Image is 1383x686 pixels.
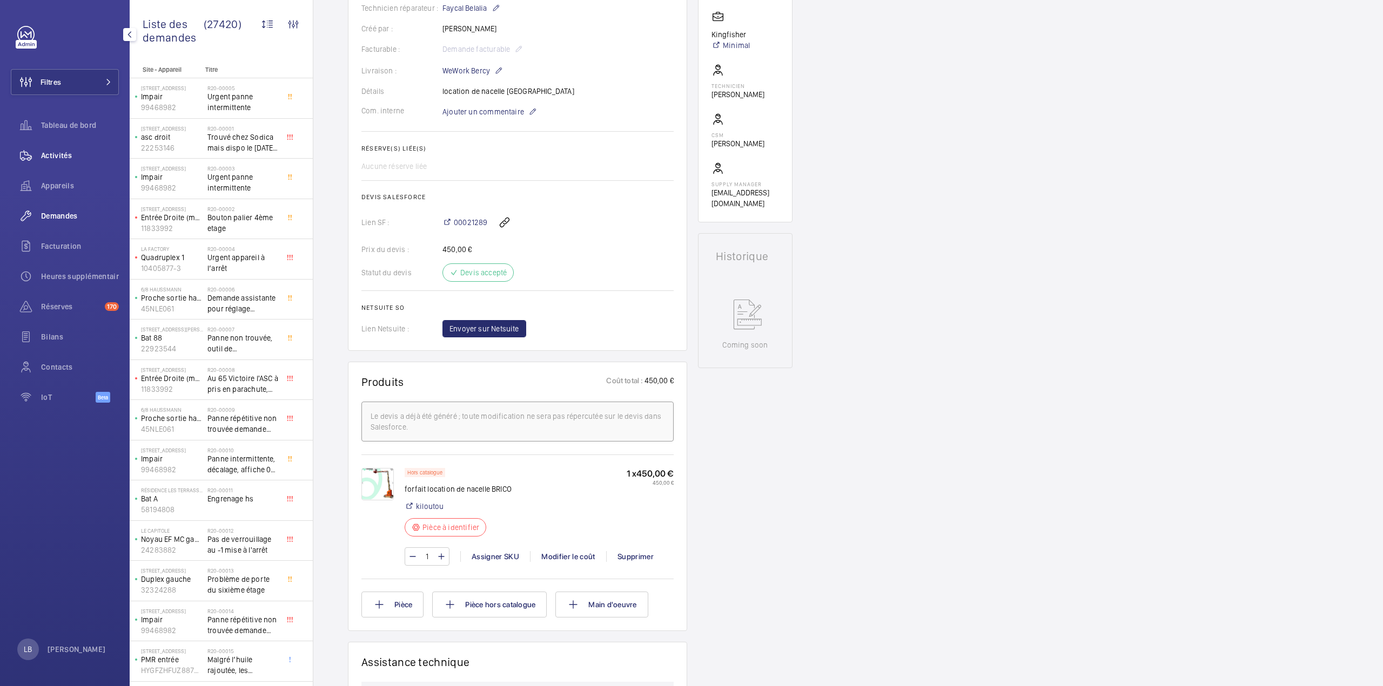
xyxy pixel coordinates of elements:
[141,142,203,153] p: 22253146
[361,193,674,201] h2: Devis Salesforce
[141,223,203,234] p: 11833992
[207,286,279,293] h2: R20-00006
[207,567,279,574] h2: R20-00013
[141,585,203,595] p: 32324288
[207,574,279,595] span: Problème de porte du sixième étage
[207,366,279,373] h2: R20-00008
[207,487,279,493] h2: R20-00011
[207,527,279,534] h2: R20-00012
[207,614,279,636] span: Panne répétitive non trouvée demande assistance expert technique
[207,293,279,314] span: Demande assistante pour réglage d'opérateurs porte cabine double accès
[711,187,779,209] p: [EMAIL_ADDRESS][DOMAIN_NAME]
[41,120,119,131] span: Tableau de bord
[361,592,424,617] button: Pièce
[405,484,512,494] p: forfait location de nacelle BRICO
[41,150,119,161] span: Activités
[711,181,779,187] p: Supply manager
[141,574,203,585] p: Duplex gauche
[141,125,203,132] p: [STREET_ADDRESS]
[141,384,203,395] p: 11833992
[207,373,279,395] span: Au 65 Victoire l'ASC à pris en parachute, toutes les sécu coupé, il est au 3 ème, asc sans machin...
[141,303,203,314] p: 45NLE061
[442,106,524,117] span: Ajouter un commentaire
[627,479,674,486] p: 450,00 €
[442,2,500,15] p: Faycal Belalia
[141,366,203,373] p: [STREET_ADDRESS]
[141,132,203,142] p: asc droit
[432,592,547,617] button: Pièce hors catalogue
[361,468,394,500] img: 1754487312944-0fb84bce-15af-41d2-a3b9-980269a903fc
[141,527,203,534] p: Le Capitole
[207,406,279,413] h2: R20-00009
[141,447,203,453] p: [STREET_ADDRESS]
[416,501,444,512] a: kiloutou
[141,263,203,274] p: 10405877-3
[141,332,203,343] p: Bat 88
[207,212,279,234] span: Bouton palier 4ème etage
[207,326,279,332] h2: R20-00007
[141,246,203,252] p: La Factory
[105,302,119,311] span: 170
[711,138,764,149] p: [PERSON_NAME]
[41,210,119,221] span: Demandes
[141,212,203,223] p: Entrée Droite (monte-charge)
[207,85,279,91] h2: R20-00005
[361,304,674,311] h2: Netsuite SO
[141,504,203,515] p: 58194808
[361,655,469,669] h1: Assistance technique
[711,89,764,100] p: [PERSON_NAME]
[207,447,279,453] h2: R20-00010
[205,66,277,73] p: Titre
[141,373,203,384] p: Entrée Droite (monte-charge)
[207,648,279,654] h2: R20-00015
[207,534,279,555] span: Pas de verrouillage au -1 mise à l'arrêt
[207,493,279,504] span: Engrenage hs
[207,132,279,153] span: Trouvé chez Sodica mais dispo le [DATE] [URL][DOMAIN_NAME]
[371,411,664,432] div: Le devis a déjà été généré ; toute modification ne sera pas répercutée sur le devis dans Salesforce.
[361,375,404,389] h1: Produits
[407,471,442,474] p: Hors catalogue
[141,165,203,172] p: [STREET_ADDRESS]
[207,252,279,274] span: Urgent appareil à l’arrêt
[141,85,203,91] p: [STREET_ADDRESS]
[41,77,61,87] span: Filtres
[207,172,279,193] span: Urgent panne intermittente
[141,493,203,504] p: Bat A
[141,487,203,493] p: Résidence les Terrasse - [STREET_ADDRESS]
[130,66,201,73] p: Site - Appareil
[141,102,203,113] p: 99468982
[141,464,203,475] p: 99468982
[141,648,203,654] p: [STREET_ADDRESS]
[454,217,487,228] span: 00021289
[716,251,775,262] h1: Historique
[141,413,203,424] p: Proche sortie hall Pelletier
[141,654,203,665] p: PMR entrée
[141,424,203,434] p: 45NLE061
[555,592,648,617] button: Main d'oeuvre
[141,567,203,574] p: [STREET_ADDRESS]
[41,331,119,342] span: Bilans
[207,453,279,475] span: Panne intermittente, décalage, affiche 0 au palier alors que l'appareil se trouve au 1er étage, c...
[141,182,203,193] p: 99468982
[207,91,279,113] span: Urgent panne intermittente
[141,293,203,303] p: Proche sortie hall Pelletier
[442,64,503,77] p: WeWork Bercy
[711,29,750,40] p: Kingfisher
[41,241,119,252] span: Facturation
[143,17,204,44] span: Liste des demandes
[24,644,32,655] p: LB
[141,534,203,545] p: Noyau EF MC gauche
[207,165,279,172] h2: R20-00003
[442,320,526,337] button: Envoyer sur Netsuite
[606,551,664,562] div: Supprimer
[711,40,750,51] a: Minimal
[207,608,279,614] h2: R20-00014
[41,362,119,372] span: Contacts
[141,252,203,263] p: Quadruplex 1
[141,614,203,625] p: Impair
[361,145,674,152] h2: Réserve(s) liée(s)
[643,375,674,389] p: 450,00 €
[141,91,203,102] p: Impair
[207,413,279,434] span: Panne répétitive non trouvée demande assistance expert technique
[722,339,768,350] p: Coming soon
